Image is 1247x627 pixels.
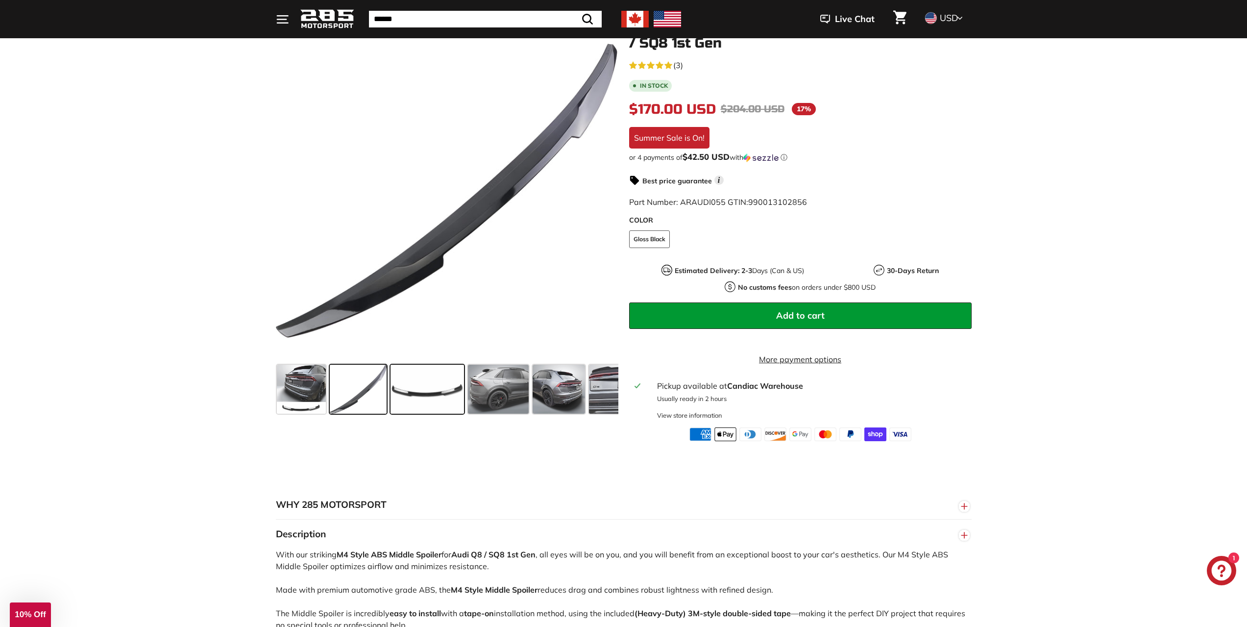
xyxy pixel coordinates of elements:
[739,427,761,441] img: diners_club
[629,152,972,162] div: or 4 payments of with
[451,550,536,559] strong: Audi Q8 / SQ8 1st Gen
[657,394,965,403] p: Usually ready in 2 hours
[629,58,972,71] a: 5.0 rating (3 votes)
[629,215,972,226] label: COLOR
[721,103,784,115] span: $204.00 USD
[789,427,811,441] img: google_pay
[887,266,939,275] strong: 30-Days Return
[15,610,46,619] span: 10% Off
[673,59,683,71] span: (3)
[389,550,441,559] strong: Middle Spoiler
[390,608,441,618] strong: easy to install
[629,127,709,149] div: Summer Sale is On!
[675,266,752,275] strong: Estimated Delivery: 2-3
[689,427,711,441] img: american_express
[792,103,816,115] span: 17%
[940,12,958,24] span: USD
[276,520,972,549] button: Description
[683,151,730,162] span: $42.50 USD
[371,550,387,559] strong: ABS
[657,411,722,420] div: View store information
[727,381,803,391] strong: Candiac Warehouse
[629,353,972,365] a: More payment options
[776,310,825,321] span: Add to cart
[864,427,886,441] img: shopify_pay
[814,427,836,441] img: master
[629,302,972,329] button: Add to cart
[642,176,712,185] strong: Best price guarantee
[738,283,792,292] strong: No customs fees
[276,490,972,520] button: WHY 285 MOTORSPORT
[629,101,716,118] span: $170.00 USD
[451,585,483,595] strong: M4 Style
[337,550,369,559] strong: M4 Style
[714,176,724,185] span: i
[640,83,668,89] b: In stock
[743,153,779,162] img: Sezzle
[748,197,807,207] span: 990013102856
[807,7,887,31] button: Live Chat
[675,266,804,276] p: Days (Can & US)
[657,380,965,392] div: Pickup available at
[635,608,791,618] strong: (Heavy-Duty) 3M-style double-sided tape
[300,8,354,31] img: Logo_285_Motorsport_areodynamics_components
[464,608,494,618] strong: tape-on
[485,585,538,595] strong: Middle Spoiler
[1204,556,1239,588] inbox-online-store-chat: Shopify online store chat
[629,152,972,162] div: or 4 payments of$42.50 USDwithSezzle Click to learn more about Sezzle
[629,21,972,51] h1: M4 Style Middle Spoiler - [DATE]-[DATE] Audi Q8 / SQ8 1st Gen
[889,427,911,441] img: visa
[10,602,51,627] div: 10% Off
[764,427,786,441] img: discover
[835,13,875,25] span: Live Chat
[839,427,861,441] img: paypal
[369,11,602,27] input: Search
[714,427,736,441] img: apple_pay
[738,282,876,293] p: on orders under $800 USD
[887,2,912,36] a: Cart
[629,197,807,207] span: Part Number: ARAUDI055 GTIN:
